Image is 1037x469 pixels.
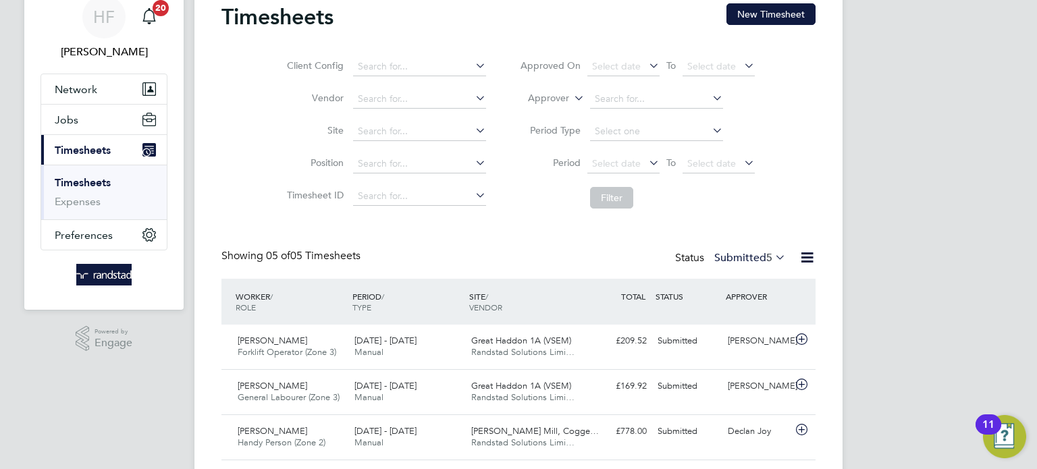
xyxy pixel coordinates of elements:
label: Submitted [714,251,786,265]
span: [DATE] - [DATE] [354,380,417,391]
span: 5 [766,251,772,265]
div: 11 [982,424,994,442]
span: Manual [354,437,383,448]
span: Select date [687,60,736,72]
span: Randstad Solutions Limi… [471,437,575,448]
span: Preferences [55,229,113,242]
a: Powered byEngage [76,326,133,352]
button: Filter [590,187,633,209]
span: General Labourer (Zone 3) [238,391,340,403]
span: / [485,291,488,302]
div: PERIOD [349,284,466,319]
div: Submitted [652,420,722,443]
label: Period Type [520,124,581,136]
div: Timesheets [41,165,167,219]
div: Showing [221,249,363,263]
span: [PERSON_NAME] [238,425,307,437]
input: Search for... [353,122,486,141]
span: Hollie Furby [41,44,167,60]
label: Site [283,124,344,136]
a: Expenses [55,195,101,208]
span: 05 Timesheets [266,249,361,263]
div: £209.52 [582,330,652,352]
div: Submitted [652,375,722,397]
span: TOTAL [621,291,645,302]
span: TYPE [352,302,371,312]
div: STATUS [652,284,722,308]
div: APPROVER [722,284,793,308]
input: Search for... [353,155,486,173]
div: Status [675,249,789,268]
input: Search for... [353,57,486,76]
label: Approved On [520,59,581,72]
label: Position [283,157,344,169]
div: WORKER [232,284,349,319]
span: Powered by [95,326,132,337]
button: Jobs [41,105,167,134]
span: [PERSON_NAME] [238,335,307,346]
input: Search for... [353,90,486,109]
span: Select date [592,60,641,72]
span: Engage [95,337,132,349]
span: Great Haddon 1A (VSEM) [471,380,571,391]
span: [DATE] - [DATE] [354,335,417,346]
span: Timesheets [55,144,111,157]
span: ROLE [236,302,256,312]
div: [PERSON_NAME] [722,375,793,397]
span: Forklift Operator (Zone 3) [238,346,336,358]
span: Select date [687,157,736,169]
div: SITE [466,284,583,319]
div: Declan Joy [722,420,793,443]
button: Timesheets [41,135,167,165]
span: Manual [354,391,383,403]
span: Great Haddon 1A (VSEM) [471,335,571,346]
span: Jobs [55,113,78,126]
span: [DATE] - [DATE] [354,425,417,437]
span: [PERSON_NAME] [238,380,307,391]
span: To [662,154,680,171]
span: Manual [354,346,383,358]
div: £778.00 [582,420,652,443]
a: Go to home page [41,264,167,285]
span: HF [93,8,115,26]
button: Network [41,74,167,104]
div: £169.92 [582,375,652,397]
input: Search for... [590,90,723,109]
span: [PERSON_NAME] Mill, Cogge… [471,425,599,437]
span: Randstad Solutions Limi… [471,391,575,403]
img: randstad-logo-retina.png [76,264,132,285]
input: Search for... [353,187,486,206]
label: Client Config [283,59,344,72]
span: VENDOR [469,302,502,312]
label: Approver [508,92,569,105]
label: Period [520,157,581,169]
span: Network [55,83,97,96]
div: Submitted [652,330,722,352]
label: Vendor [283,92,344,104]
button: Preferences [41,220,167,250]
span: / [381,291,384,302]
span: / [270,291,273,302]
label: Timesheet ID [283,189,344,201]
h2: Timesheets [221,3,334,30]
a: Timesheets [55,176,111,189]
button: Open Resource Center, 11 new notifications [983,415,1026,458]
span: Select date [592,157,641,169]
button: New Timesheet [726,3,816,25]
input: Select one [590,122,723,141]
span: 05 of [266,249,290,263]
span: Randstad Solutions Limi… [471,346,575,358]
div: [PERSON_NAME] [722,330,793,352]
span: Handy Person (Zone 2) [238,437,325,448]
span: To [662,57,680,74]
